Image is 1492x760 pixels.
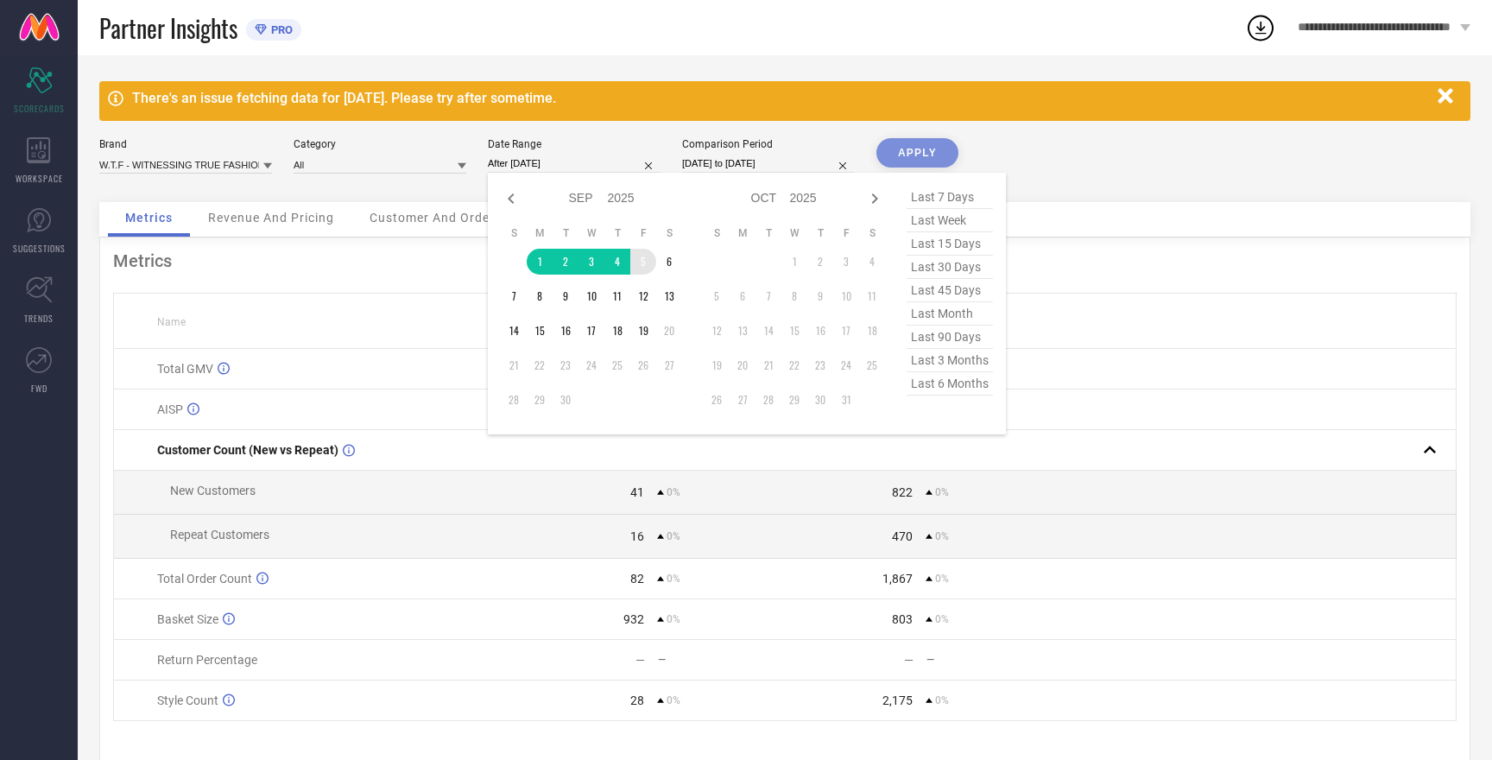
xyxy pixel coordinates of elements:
[882,572,913,586] div: 1,867
[667,613,680,625] span: 0%
[604,283,630,309] td: Thu Sep 11 2025
[294,138,466,150] div: Category
[656,318,682,344] td: Sat Sep 20 2025
[667,694,680,706] span: 0%
[501,226,527,240] th: Sunday
[501,352,527,378] td: Sun Sep 21 2025
[682,138,855,150] div: Comparison Period
[833,283,859,309] td: Fri Oct 10 2025
[527,352,553,378] td: Mon Sep 22 2025
[730,352,755,378] td: Mon Oct 20 2025
[623,612,644,626] div: 932
[667,486,680,498] span: 0%
[630,352,656,378] td: Fri Sep 26 2025
[833,249,859,275] td: Fri Oct 03 2025
[630,249,656,275] td: Fri Sep 05 2025
[604,249,630,275] td: Thu Sep 04 2025
[31,382,47,395] span: FWD
[807,283,833,309] td: Thu Oct 09 2025
[13,242,66,255] span: SUGGESTIONS
[781,352,807,378] td: Wed Oct 22 2025
[132,90,1429,106] div: There's an issue fetching data for [DATE]. Please try after sometime.
[656,283,682,309] td: Sat Sep 13 2025
[807,249,833,275] td: Thu Oct 02 2025
[807,387,833,413] td: Thu Oct 30 2025
[157,693,218,707] span: Style Count
[24,312,54,325] span: TRENDS
[208,211,334,225] span: Revenue And Pricing
[113,250,1457,271] div: Metrics
[730,318,755,344] td: Mon Oct 13 2025
[553,318,578,344] td: Tue Sep 16 2025
[781,283,807,309] td: Wed Oct 08 2025
[907,302,993,326] span: last month
[730,226,755,240] th: Monday
[99,138,272,150] div: Brand
[604,352,630,378] td: Thu Sep 25 2025
[704,283,730,309] td: Sun Oct 05 2025
[730,387,755,413] td: Mon Oct 27 2025
[859,226,885,240] th: Saturday
[488,155,661,173] input: Select date range
[781,249,807,275] td: Wed Oct 01 2025
[157,612,218,626] span: Basket Size
[157,316,186,328] span: Name
[99,10,237,46] span: Partner Insights
[157,572,252,586] span: Total Order Count
[14,102,65,115] span: SCORECARDS
[781,226,807,240] th: Wednesday
[527,318,553,344] td: Mon Sep 15 2025
[892,529,913,543] div: 470
[656,352,682,378] td: Sat Sep 27 2025
[755,226,781,240] th: Tuesday
[859,352,885,378] td: Sat Oct 25 2025
[630,529,644,543] div: 16
[170,528,269,541] span: Repeat Customers
[267,23,293,36] span: PRO
[892,612,913,626] div: 803
[904,653,914,667] div: —
[488,138,661,150] div: Date Range
[501,318,527,344] td: Sun Sep 14 2025
[604,226,630,240] th: Thursday
[578,318,604,344] td: Wed Sep 17 2025
[781,387,807,413] td: Wed Oct 29 2025
[935,613,949,625] span: 0%
[501,188,522,209] div: Previous month
[682,155,855,173] input: Select comparison period
[704,226,730,240] th: Sunday
[157,443,338,457] span: Customer Count (New vs Repeat)
[157,402,183,416] span: AISP
[667,573,680,585] span: 0%
[370,211,502,225] span: Customer And Orders
[833,352,859,378] td: Fri Oct 24 2025
[635,653,645,667] div: —
[527,387,553,413] td: Mon Sep 29 2025
[553,226,578,240] th: Tuesday
[926,654,1053,666] div: —
[907,372,993,396] span: last 6 months
[658,654,784,666] div: —
[859,249,885,275] td: Sat Oct 04 2025
[859,318,885,344] td: Sat Oct 18 2025
[935,573,949,585] span: 0%
[553,387,578,413] td: Tue Sep 30 2025
[170,484,256,497] span: New Customers
[553,352,578,378] td: Tue Sep 23 2025
[553,249,578,275] td: Tue Sep 02 2025
[578,226,604,240] th: Wednesday
[907,232,993,256] span: last 15 days
[907,326,993,349] span: last 90 days
[704,387,730,413] td: Sun Oct 26 2025
[527,283,553,309] td: Mon Sep 08 2025
[807,352,833,378] td: Thu Oct 23 2025
[157,653,257,667] span: Return Percentage
[730,283,755,309] td: Mon Oct 06 2025
[755,352,781,378] td: Tue Oct 21 2025
[553,283,578,309] td: Tue Sep 09 2025
[807,226,833,240] th: Thursday
[656,249,682,275] td: Sat Sep 06 2025
[907,349,993,372] span: last 3 months
[907,256,993,279] span: last 30 days
[578,352,604,378] td: Wed Sep 24 2025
